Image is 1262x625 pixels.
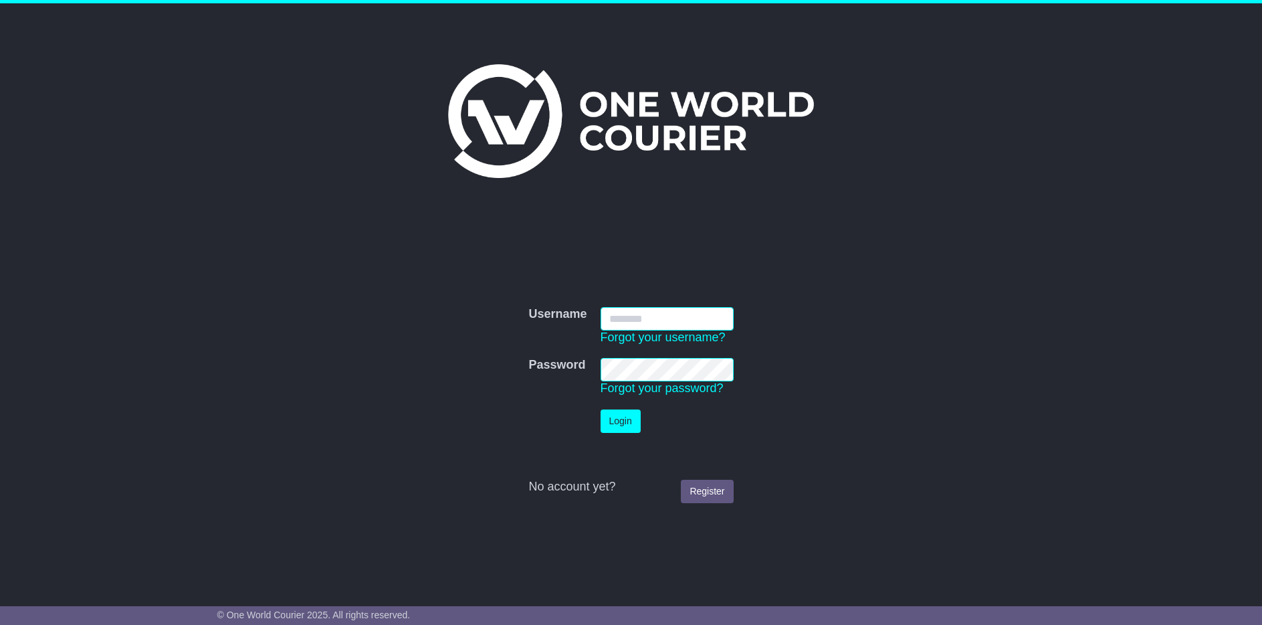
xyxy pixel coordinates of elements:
[448,64,813,178] img: One World
[217,610,411,620] span: © One World Courier 2025. All rights reserved.
[601,381,724,395] a: Forgot your password?
[528,358,585,373] label: Password
[601,331,726,344] a: Forgot your username?
[601,410,641,433] button: Login
[681,480,733,503] a: Register
[528,307,587,322] label: Username
[528,480,733,495] div: No account yet?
